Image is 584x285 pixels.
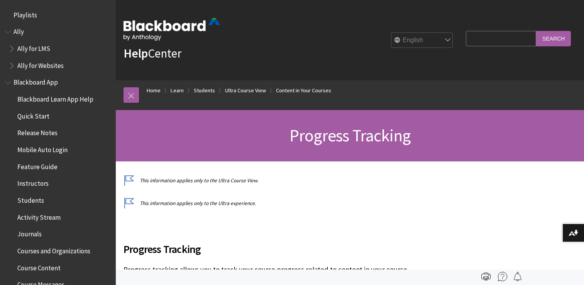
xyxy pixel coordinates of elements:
input: Search [536,31,571,46]
span: Mobile Auto Login [17,143,68,154]
a: Content in Your Courses [276,86,331,95]
span: Feature Guide [17,160,58,171]
span: Activity Stream [17,211,61,221]
span: Release Notes [17,127,58,137]
strong: Help [124,46,148,61]
span: Ally for LMS [17,42,50,53]
a: Home [147,86,161,95]
span: Progress Tracking [289,125,410,146]
span: Ally for Websites [17,59,64,70]
span: Playlists [14,8,37,19]
img: Print [481,272,491,281]
img: More help [498,272,507,281]
span: Blackboard Learn App Help [17,93,93,103]
select: Site Language Selector [391,33,453,48]
p: This information applies only to the Ultra experience. [124,200,462,207]
p: This information applies only to the Ultra Course View. [124,177,462,184]
img: Blackboard by Anthology [124,18,220,41]
a: Learn [171,86,184,95]
a: Ultra Course View [225,86,266,95]
span: Ally [14,25,24,36]
span: Students [17,194,44,204]
a: HelpCenter [124,46,181,61]
nav: Book outline for Anthology Ally Help [5,25,111,72]
nav: Book outline for Playlists [5,8,111,22]
span: Instructors [17,177,49,188]
span: Journals [17,228,42,238]
span: Course Content [17,261,61,272]
span: Quick Start [17,110,49,120]
span: Blackboard App [14,76,58,87]
span: Progress Tracking [124,241,462,257]
p: Progress tracking allows you to track your course progress related to content in your course. [124,265,462,275]
img: Follow this page [513,272,522,281]
a: Students [194,86,215,95]
span: Courses and Organizations [17,244,90,255]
